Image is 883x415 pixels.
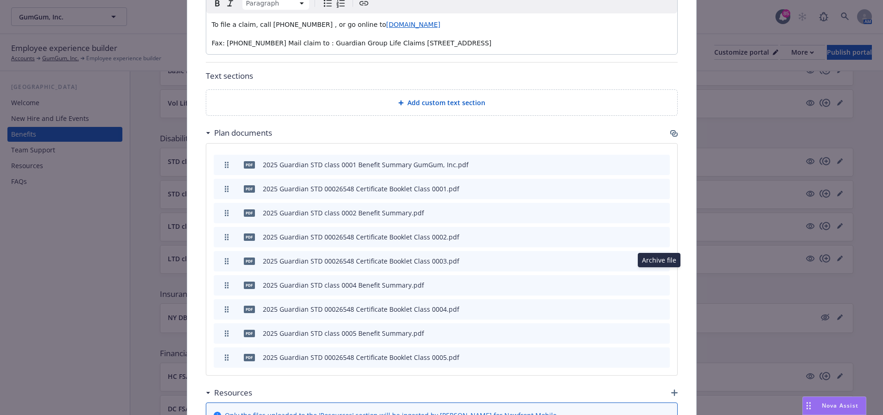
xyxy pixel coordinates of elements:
button: preview file [643,304,651,314]
div: 2025 Guardian STD 00026548 Certificate Booklet Class 0001.pdf [263,184,459,194]
div: 2025 Guardian STD class 0004 Benefit Summary.pdf [263,280,424,290]
div: 2025 Guardian STD 00026548 Certificate Booklet Class 0004.pdf [263,304,459,314]
button: archive file [659,160,666,170]
button: Nova Assist [802,396,866,415]
span: Nova Assist [822,402,858,409]
div: 2025 Guardian STD class 0001 Benefit Summary GumGum, Inc.pdf [263,160,469,170]
span: pdf [244,306,255,313]
span: Add custom text section [407,98,485,107]
div: editable markdown [206,13,677,54]
span: pdf [244,330,255,337]
button: download file [628,328,635,338]
span: pdf [244,354,255,361]
div: 2025 Guardian STD class 0002 Benefit Summary.pdf [263,208,424,218]
div: 2025 Guardian STD 00026548 Certificate Booklet Class 0005.pdf [263,352,459,362]
button: download file [628,232,635,242]
div: Plan documents [206,127,272,139]
span: pdf [244,209,255,216]
button: download file [628,304,635,314]
div: Drag to move [803,397,814,415]
button: download file [628,352,635,362]
button: preview file [643,160,651,170]
button: preview file [643,232,651,242]
p: Text sections [206,70,678,82]
h3: Plan documents [214,127,272,139]
button: preview file [643,208,651,218]
button: archive file [659,280,666,290]
button: preview file [643,280,651,290]
span: pdf [244,282,255,289]
div: 2025 Guardian STD class 0005 Benefit Summary.pdf [263,328,424,338]
span: pdf [244,185,255,192]
div: 2025 Guardian STD 00026548 Certificate Booklet Class 0002.pdf [263,232,459,242]
span: Fax: [PHONE_NUMBER] Mail claim to : Guardian Group Life Claims [STREET_ADDRESS] [212,39,492,47]
span: pdf [244,233,255,240]
button: preview file [643,328,651,338]
a: [DOMAIN_NAME] [386,21,440,28]
button: archive file [659,352,666,362]
button: download file [628,160,635,170]
h3: Resources [214,387,252,399]
button: archive file [659,232,666,242]
button: download file [628,256,635,266]
button: download file [628,208,635,218]
button: download file [628,280,635,290]
div: Add custom text section [206,89,678,116]
button: archive file [659,328,666,338]
span: pdf [244,258,255,264]
span: To file a claim, call [PHONE_NUMBER] , or go online to [212,21,387,28]
button: download file [628,184,635,194]
div: Resources [206,387,252,399]
button: archive file [659,208,666,218]
button: preview file [643,184,651,194]
div: 2025 Guardian STD 00026548 Certificate Booklet Class 0003.pdf [263,256,459,266]
button: archive file [659,304,666,314]
button: archive file [659,184,666,194]
button: preview file [643,352,651,362]
span: pdf [244,161,255,168]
